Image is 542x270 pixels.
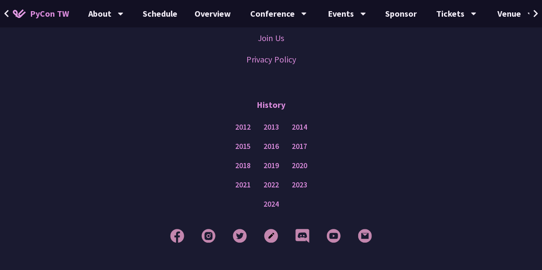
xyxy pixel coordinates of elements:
[235,122,251,132] a: 2012
[264,199,279,209] a: 2024
[235,179,251,190] a: 2021
[170,228,184,243] img: Facebook Footer Icon
[257,92,285,117] p: History
[264,160,279,171] a: 2019
[13,9,26,18] img: Home icon of PyCon TW 2025
[264,179,279,190] a: 2022
[292,122,307,132] a: 2014
[292,141,307,151] a: 2017
[292,160,307,171] a: 2020
[233,228,247,243] img: Twitter Footer Icon
[4,3,78,24] a: PyCon TW
[235,160,251,171] a: 2018
[201,228,216,243] img: Instagram Footer Icon
[264,228,278,243] img: Blog Footer Icon
[264,122,279,132] a: 2013
[235,141,251,151] a: 2015
[358,228,372,243] img: Email Footer Icon
[264,141,279,151] a: 2016
[30,7,69,20] span: PyCon TW
[326,228,341,243] img: YouTube Footer Icon
[295,228,309,243] img: Discord Footer Icon
[292,179,307,190] a: 2023
[258,32,284,45] a: Join Us
[246,53,296,66] a: Privacy Policy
